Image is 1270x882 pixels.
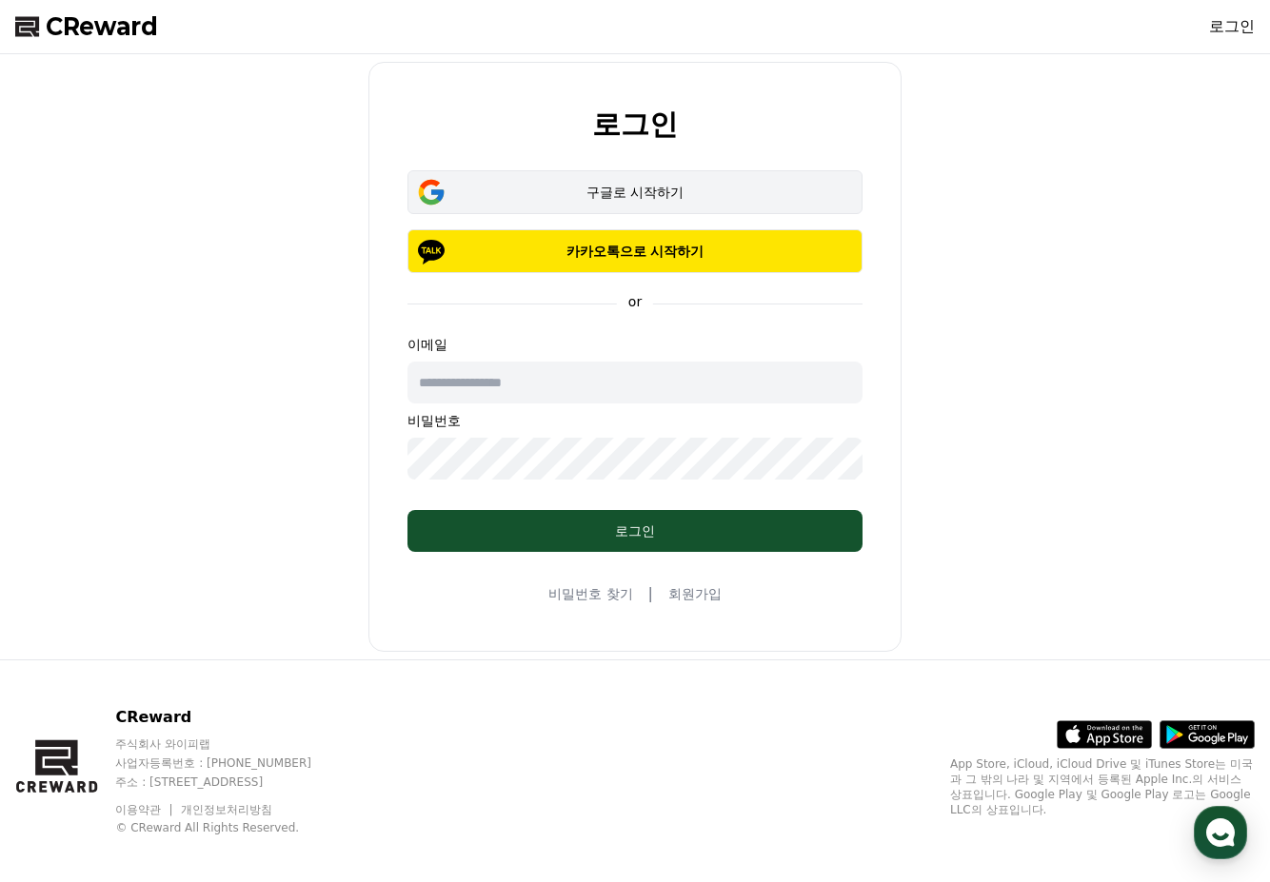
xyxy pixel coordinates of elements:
button: 구글로 시작하기 [407,170,863,214]
p: 이메일 [407,335,863,354]
h2: 로그인 [592,108,678,140]
button: 로그인 [407,510,863,552]
span: 설정 [294,632,317,647]
a: CReward [15,11,158,42]
a: 로그인 [1209,15,1255,38]
span: | [648,582,653,605]
a: 이용약관 [115,803,175,816]
a: 비밀번호 찾기 [548,584,632,603]
div: 로그인 [446,521,824,540]
a: 회원가입 [668,584,722,603]
p: CReward [115,706,347,729]
p: 카카오톡으로 시작하기 [435,242,835,261]
div: 구글로 시작하기 [435,183,835,202]
p: 주소 : [STREET_ADDRESS] [115,774,347,790]
p: 사업자등록번호 : [PHONE_NUMBER] [115,755,347,771]
p: 주식회사 와이피랩 [115,736,347,752]
a: 개인정보처리방침 [181,803,272,816]
p: or [617,292,653,311]
p: 비밀번호 [407,411,863,430]
span: CReward [46,11,158,42]
p: App Store, iCloud, iCloud Drive 및 iTunes Store는 미국과 그 밖의 나라 및 지역에서 등록된 Apple Inc.의 서비스 상표입니다. Goo... [950,756,1255,817]
button: 카카오톡으로 시작하기 [407,229,863,273]
a: 홈 [6,603,126,651]
span: 홈 [60,632,71,647]
span: 대화 [174,633,197,648]
a: 대화 [126,603,246,651]
a: 설정 [246,603,366,651]
p: © CReward All Rights Reserved. [115,820,347,835]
